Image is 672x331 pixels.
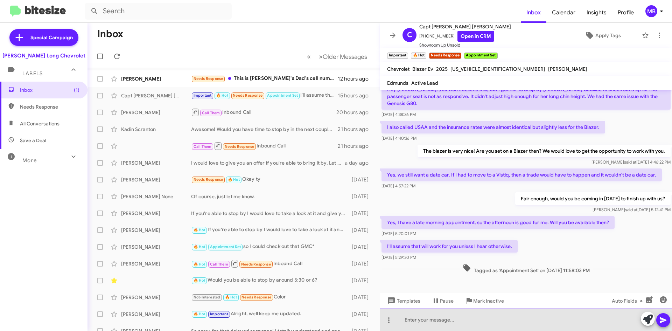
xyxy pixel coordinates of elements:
div: [PERSON_NAME] [121,159,191,166]
a: Calendar [546,2,581,23]
button: Previous [303,49,315,64]
a: Profile [612,2,639,23]
div: [DATE] [348,176,374,183]
div: 21 hours ago [338,126,374,133]
span: Blazer Ev [412,66,433,72]
div: [DATE] [348,294,374,301]
span: Needs Response [241,262,271,267]
span: [DATE] 5:29:30 PM [381,255,416,260]
span: [DATE] 4:38:36 PM [381,112,416,117]
span: Important [194,93,212,98]
span: Inbox [521,2,546,23]
p: The blazer is very nice! Are you set on a Blazer then? We would love to get the opportunity to wo... [418,145,671,157]
span: Apply Tags [595,29,621,42]
div: a day ago [345,159,374,166]
span: Capt [PERSON_NAME] [PERSON_NAME] [419,22,511,31]
button: Auto Fields [606,295,651,307]
h1: Inbox [97,28,123,40]
span: [PERSON_NAME] [DATE] 4:46:22 PM [591,159,671,165]
div: [DATE] [348,227,374,234]
span: [PERSON_NAME] [DATE] 5:12:41 PM [593,207,671,212]
div: Color [191,293,348,301]
span: Inbox [20,87,79,94]
div: [DATE] [348,210,374,217]
div: Alright, well keep me updated. [191,310,348,318]
span: 🔥 Hot [216,93,228,98]
span: Appointment Set [267,93,298,98]
nav: Page navigation example [303,49,371,64]
span: [DATE] 4:57:22 PM [381,183,415,188]
button: Templates [380,295,426,307]
span: Special Campaign [30,34,73,41]
span: Needs Response [233,93,262,98]
span: » [319,52,323,61]
div: so I could check out that GMC* [191,243,348,251]
div: Okay ty [191,175,348,184]
button: Next [315,49,371,64]
div: 12 hours ago [338,75,374,82]
button: MB [639,5,664,17]
div: Inbound Call [191,108,336,117]
span: 🔥 Hot [194,278,205,283]
span: Needs Response [241,295,271,299]
span: Pause [440,295,454,307]
span: Templates [386,295,420,307]
span: Showroom Up Unsold [419,42,511,49]
button: Mark Inactive [459,295,510,307]
div: [PERSON_NAME] [121,75,191,82]
span: Needs Response [20,103,79,110]
span: Chevrolet [387,66,409,72]
p: Fair enough, would you be coming in [DATE] to finish up with us? [515,192,671,205]
p: Yes, I have a late morning appointment, so the afternoon is good for me. Will you be available then? [381,216,615,229]
small: Needs Response [429,53,461,59]
input: Search [85,3,232,20]
div: 20 hours ago [336,109,374,116]
span: Appointment Set [210,244,241,249]
div: If you're able to stop by I would love to take a look at it and give you an offer! [191,226,348,234]
a: Open in CRM [457,31,494,42]
button: Pause [426,295,459,307]
div: [PERSON_NAME] [121,260,191,267]
div: [PERSON_NAME] Long Chevrolet [2,52,85,59]
div: 15 hours ago [338,92,374,99]
div: Would you be able to stop by around 5:30 or 6? [191,276,348,284]
span: Important [210,312,228,316]
span: More [22,157,37,164]
a: Special Campaign [9,29,78,46]
div: I'll assume that will work for you unless I hear otherwise. [191,91,338,99]
span: said at [624,159,636,165]
span: Edmunds [387,80,408,86]
span: [DATE] 5:20:01 PM [381,231,416,236]
div: [PERSON_NAME] [121,109,191,116]
div: [PERSON_NAME] [121,294,191,301]
span: Labels [22,70,43,77]
div: [PERSON_NAME] [121,311,191,318]
small: 🔥 Hot [411,53,426,59]
div: Of course, just let me know. [191,193,348,200]
div: Inbound Call [191,259,348,268]
span: Call Them [210,262,228,267]
span: Needs Response [225,144,254,149]
span: 🔥 Hot [228,177,240,182]
a: Insights [581,2,612,23]
div: [DATE] [348,311,374,318]
span: Older Messages [323,53,367,61]
div: [PERSON_NAME] [121,210,191,217]
div: 21 hours ago [338,143,374,150]
span: said at [625,207,637,212]
span: Not-Interested [194,295,220,299]
div: [DATE] [348,243,374,250]
p: I also called USAA and the insurance rates were almost identical but slightly less for the Blazer. [381,121,605,133]
span: 🔥 Hot [194,262,205,267]
span: 2025 [436,66,448,72]
span: Tagged as 'Appointment Set' on [DATE] 11:58:03 PM [460,264,593,274]
div: Inbound Call [191,142,338,150]
div: Kadin Scranton [121,126,191,133]
div: This is [PERSON_NAME]'s Dad's cell number - [PERSON_NAME]'s cell is [PHONE_NUMBER] [191,75,338,83]
span: [PHONE_NUMBER] [419,31,511,42]
div: Capt [PERSON_NAME] [PERSON_NAME] [121,92,191,99]
div: MB [645,5,657,17]
div: If you're able to stop by I would love to take a look at it and give you a competitive offer! [191,210,348,217]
